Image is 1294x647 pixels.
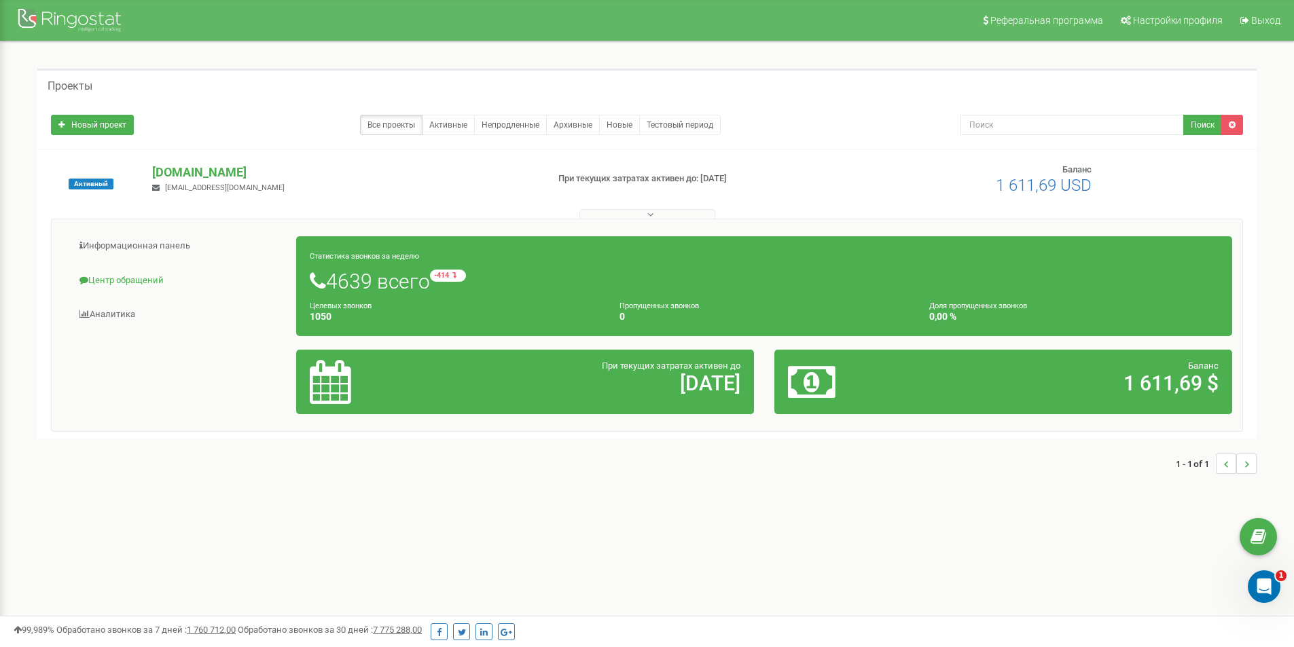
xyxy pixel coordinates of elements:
[165,183,285,192] span: [EMAIL_ADDRESS][DOMAIN_NAME]
[1188,361,1219,371] span: Баланс
[310,301,372,310] small: Целевых звонков
[56,625,236,635] span: Обработано звонков за 7 дней :
[1248,570,1280,603] iframe: Intercom live chat
[422,115,475,135] a: Активные
[1176,454,1216,474] span: 1 - 1 of 1
[310,312,599,322] h4: 1050
[62,264,297,297] a: Центр обращений
[938,372,1219,394] h2: 1 611,69 $
[990,15,1103,26] span: Реферальная программа
[639,115,721,135] a: Тестовый период
[546,115,600,135] a: Архивные
[62,298,297,331] a: Аналитика
[310,270,1219,293] h1: 4639 всего
[187,625,236,635] u: 1 760 712,00
[373,625,422,635] u: 7 775 288,00
[1251,15,1280,26] span: Выход
[152,164,536,181] p: [DOMAIN_NAME]
[1276,570,1287,581] span: 1
[51,115,134,135] a: Новый проект
[996,176,1092,195] span: 1 611,69 USD
[599,115,640,135] a: Новые
[14,625,54,635] span: 99,989%
[474,115,547,135] a: Непродленные
[69,179,113,189] span: Активный
[1183,115,1222,135] button: Поиск
[929,301,1027,310] small: Доля пропущенных звонков
[1133,15,1223,26] span: Настройки профиля
[238,625,422,635] span: Обработано звонков за 30 дней :
[48,80,92,92] h5: Проекты
[929,312,1219,322] h4: 0,00 %
[1062,164,1092,174] span: Баланс
[602,361,740,371] span: При текущих затратах активен до
[310,252,419,261] small: Статистика звонков за неделю
[430,270,466,282] small: -414
[558,172,841,185] p: При текущих затратах активен до: [DATE]
[619,301,699,310] small: Пропущенных звонков
[360,115,423,135] a: Все проекты
[960,115,1184,135] input: Поиск
[62,229,297,263] a: Информационная панель
[460,372,740,394] h2: [DATE]
[619,312,909,322] h4: 0
[1176,440,1257,487] nav: ...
